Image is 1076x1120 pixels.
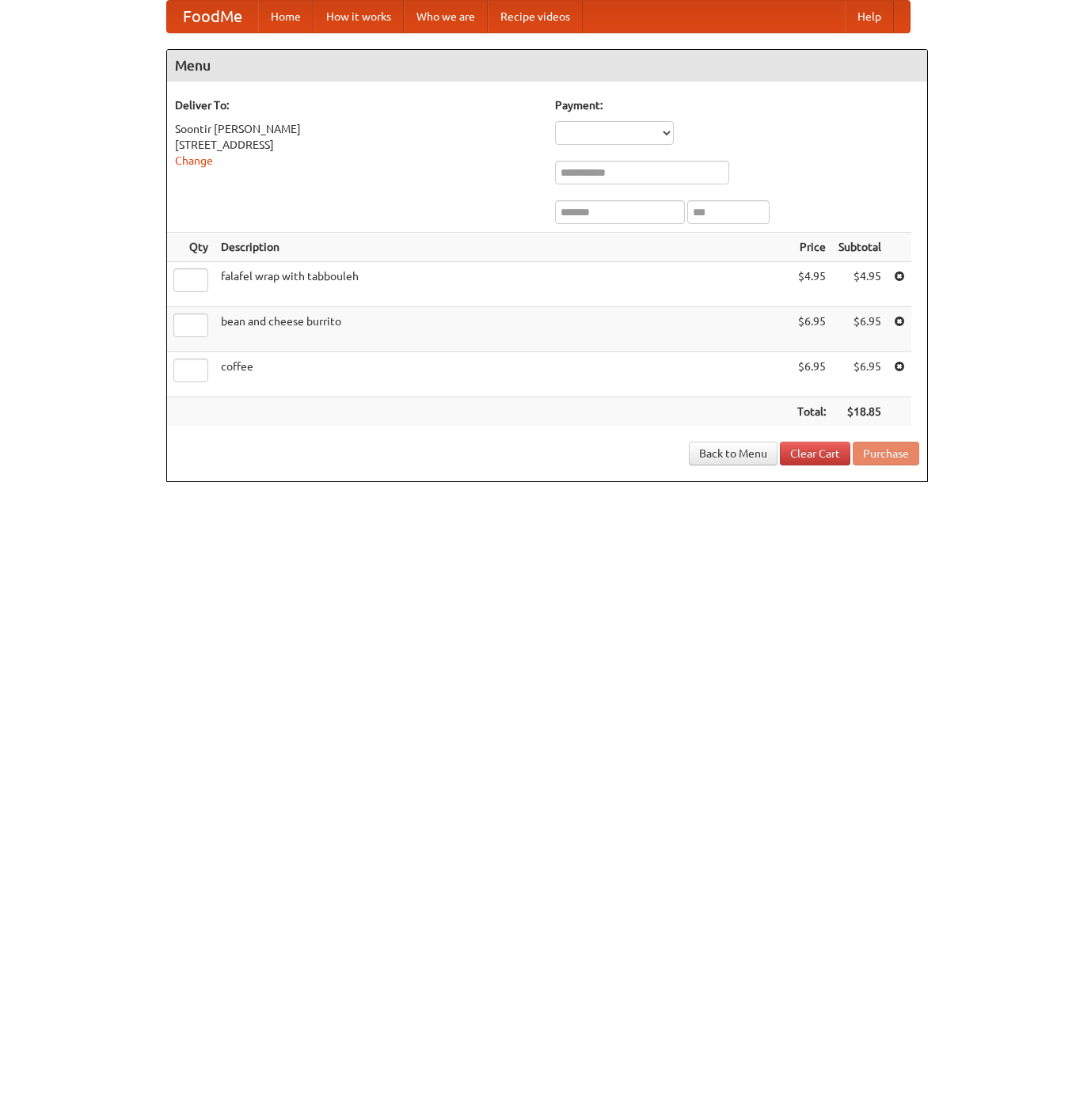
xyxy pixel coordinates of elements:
[832,233,888,262] th: Subtotal
[832,397,888,427] th: $18.85
[215,233,791,262] th: Description
[215,262,791,307] td: falafel wrap with tabbouleh
[314,1,404,32] a: How it works
[404,1,488,32] a: Who we are
[167,233,215,262] th: Qty
[791,397,832,427] th: Total:
[258,1,314,32] a: Home
[689,442,778,465] a: Back to Menu
[832,352,888,397] td: $6.95
[832,307,888,352] td: $6.95
[175,154,213,167] a: Change
[845,1,894,32] a: Help
[791,352,832,397] td: $6.95
[175,97,539,113] h5: Deliver To:
[215,352,791,397] td: coffee
[488,1,583,32] a: Recipe videos
[167,1,258,32] a: FoodMe
[791,262,832,307] td: $4.95
[175,121,539,137] div: Soontir [PERSON_NAME]
[167,50,927,82] h4: Menu
[791,307,832,352] td: $6.95
[555,97,919,113] h5: Payment:
[853,442,919,465] button: Purchase
[215,307,791,352] td: bean and cheese burrito
[832,262,888,307] td: $4.95
[791,233,832,262] th: Price
[175,137,539,153] div: [STREET_ADDRESS]
[780,442,850,465] a: Clear Cart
